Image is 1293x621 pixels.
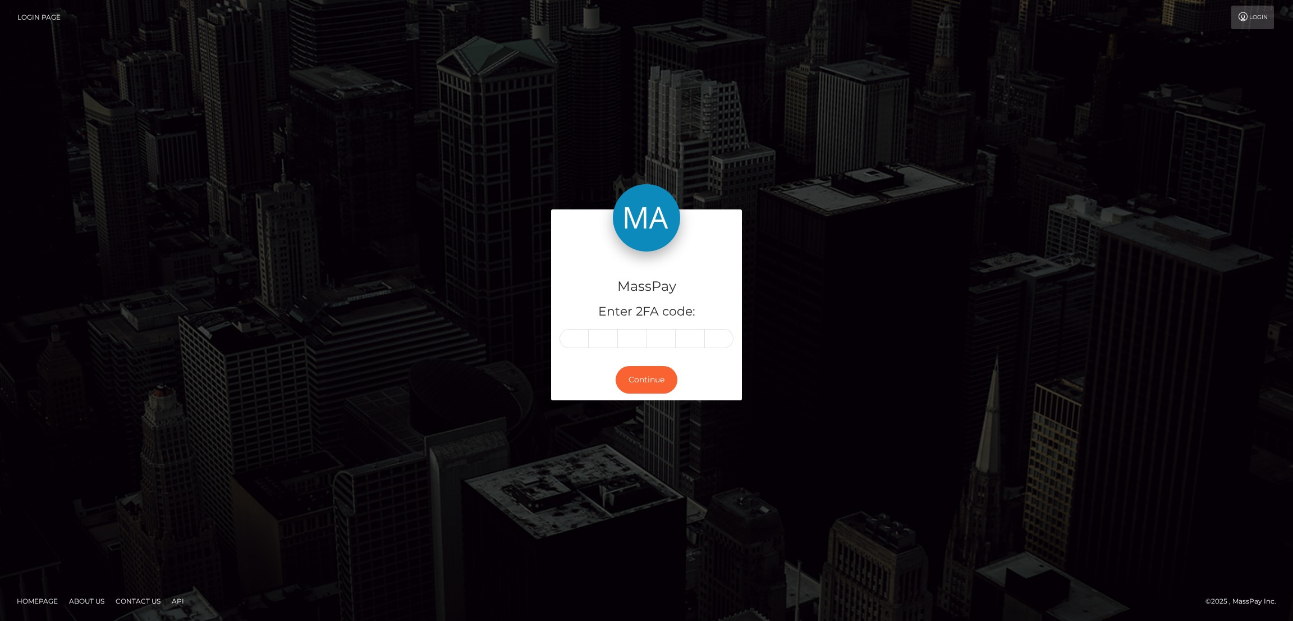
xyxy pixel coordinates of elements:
button: Continue [616,366,677,394]
a: Contact Us [111,592,165,610]
a: Homepage [12,592,62,610]
a: About Us [65,592,109,610]
a: Login [1231,6,1274,29]
a: Login Page [17,6,61,29]
h5: Enter 2FA code: [560,303,733,321]
a: API [167,592,189,610]
h4: MassPay [560,277,733,296]
div: © 2025 , MassPay Inc. [1205,595,1285,608]
img: MassPay [613,184,680,252]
